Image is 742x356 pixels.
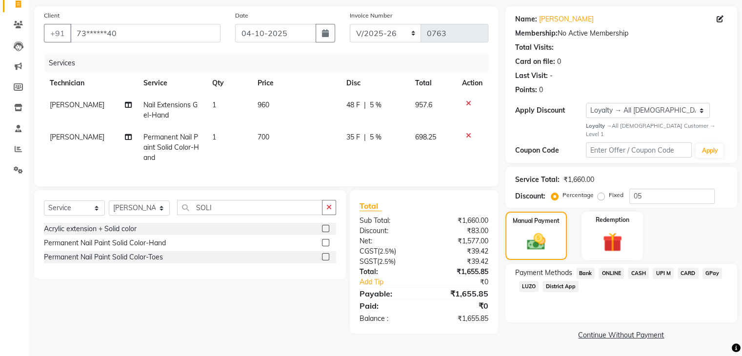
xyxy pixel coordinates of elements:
div: ₹39.42 [424,246,496,257]
span: 700 [258,133,269,141]
span: 35 F [346,132,360,142]
div: - [550,71,553,81]
img: _gift.svg [597,230,628,255]
span: ONLINE [599,268,624,279]
div: Membership: [515,28,558,39]
div: ₹1,655.85 [424,267,496,277]
div: ₹1,660.00 [563,175,594,185]
span: [PERSON_NAME] [50,133,104,141]
span: 960 [258,100,269,109]
input: Enter Offer / Coupon Code [586,142,692,158]
span: Total [360,201,382,211]
div: Balance : [352,314,424,324]
span: 1 [212,100,216,109]
button: +91 [44,24,71,42]
div: ₹83.00 [424,226,496,236]
th: Qty [206,72,252,94]
div: ₹0 [436,277,495,287]
div: Card on file: [515,57,555,67]
div: Permanent Nail Paint Solid Color-Toes [44,252,163,262]
span: | [364,132,366,142]
div: ₹0 [424,300,496,312]
label: Date [235,11,248,20]
label: Manual Payment [513,217,560,225]
span: CARD [678,268,699,279]
span: Nail Extensions Gel-Hand [143,100,198,119]
div: Net: [352,236,424,246]
div: No Active Membership [515,28,727,39]
span: Bank [576,268,595,279]
span: CASH [628,268,649,279]
a: Add Tip [352,277,436,287]
input: Search or Scan [177,200,322,215]
th: Service [138,72,206,94]
div: ₹39.42 [424,257,496,267]
span: SGST [360,257,377,266]
div: 0 [539,85,543,95]
span: | [364,100,366,110]
div: Total: [352,267,424,277]
th: Price [252,72,341,94]
span: 1 [212,133,216,141]
label: Invoice Number [350,11,392,20]
div: ( ) [352,257,424,267]
label: Redemption [596,216,629,224]
div: Points: [515,85,537,95]
span: Permanent Nail Paint Solid Color-Hand [143,133,199,162]
label: Client [44,11,60,20]
div: ₹1,655.85 [424,314,496,324]
th: Action [456,72,488,94]
span: Payment Methods [515,268,572,278]
div: Services [45,54,496,72]
div: Discount: [352,226,424,236]
div: Permanent Nail Paint Solid Color-Hand [44,238,166,248]
span: 698.25 [415,133,436,141]
span: 5 % [370,100,381,110]
img: _cash.svg [521,231,551,253]
div: ₹1,660.00 [424,216,496,226]
th: Technician [44,72,138,94]
span: 957.6 [415,100,432,109]
span: GPay [702,268,722,279]
label: Fixed [609,191,623,199]
div: ( ) [352,246,424,257]
span: UPI M [653,268,674,279]
span: [PERSON_NAME] [50,100,104,109]
div: Paid: [352,300,424,312]
a: [PERSON_NAME] [539,14,594,24]
div: Apply Discount [515,105,586,116]
div: Last Visit: [515,71,548,81]
span: District App [542,281,579,292]
span: CGST [360,247,378,256]
div: ₹1,655.85 [424,288,496,299]
span: 48 F [346,100,360,110]
div: All [DEMOGRAPHIC_DATA] Customer → Level 1 [586,122,727,138]
div: Discount: [515,191,545,201]
span: 5 % [370,132,381,142]
span: 2.5% [380,247,394,255]
label: Percentage [562,191,594,199]
div: ₹1,577.00 [424,236,496,246]
div: Name: [515,14,537,24]
div: Service Total: [515,175,560,185]
div: Sub Total: [352,216,424,226]
strong: Loyalty → [586,122,612,129]
span: LUZO [519,281,539,292]
div: Payable: [352,288,424,299]
a: Continue Without Payment [507,330,735,340]
div: Total Visits: [515,42,554,53]
div: 0 [557,57,561,67]
div: Acrylic extension + Solid color [44,224,137,234]
span: 2.5% [379,257,394,265]
div: Coupon Code [515,145,586,156]
th: Total [409,72,456,94]
button: Apply [696,143,723,158]
th: Disc [341,72,409,94]
input: Search by Name/Mobile/Email/Code [70,24,221,42]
